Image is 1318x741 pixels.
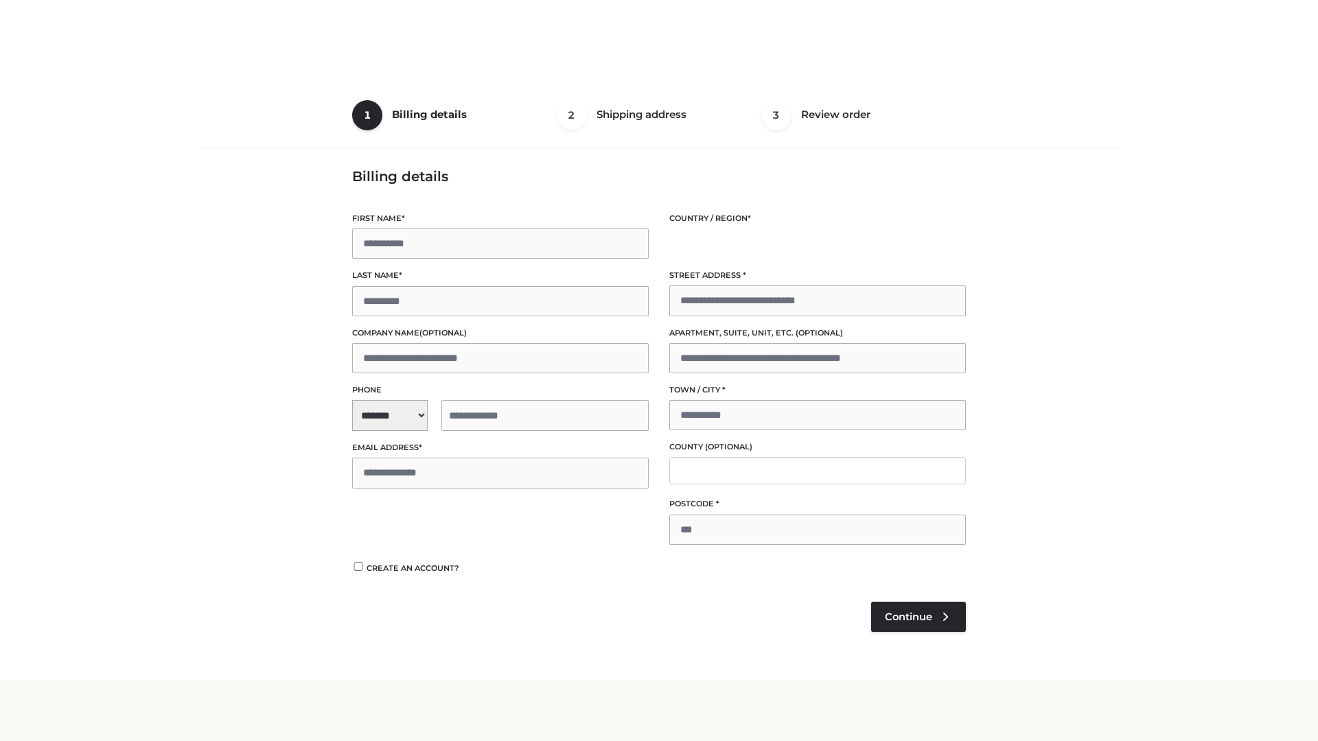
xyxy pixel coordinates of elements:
[352,327,649,340] label: Company name
[705,442,752,451] span: (optional)
[367,563,459,573] span: Create an account?
[669,440,966,454] label: County
[669,269,966,282] label: Street address
[669,327,966,340] label: Apartment, suite, unit, etc.
[352,168,966,185] h3: Billing details
[669,497,966,510] label: Postcode
[419,328,467,338] span: (optional)
[352,212,649,225] label: First name
[669,384,966,397] label: Town / City
[796,328,843,338] span: (optional)
[352,441,649,454] label: Email address
[352,562,365,571] input: Create an account?
[885,611,932,623] span: Continue
[352,384,649,397] label: Phone
[669,212,966,225] label: Country / Region
[871,602,966,632] a: Continue
[352,269,649,282] label: Last name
